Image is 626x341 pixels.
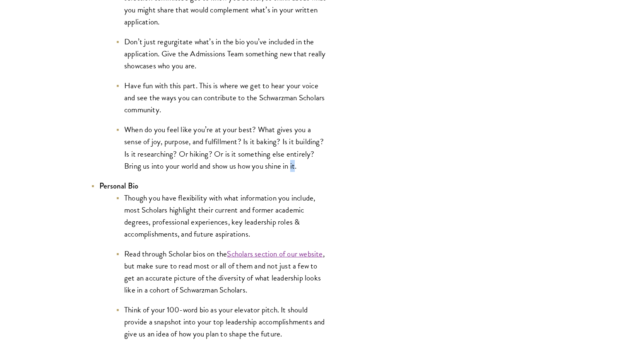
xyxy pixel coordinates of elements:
[116,36,327,72] li: Don’t just regurgitate what’s in the bio you’ve included in the application. Give the Admissions ...
[116,304,327,340] li: Think of your 100-word bio as your elevator pitch. It should provide a snapshot into your top lea...
[99,180,138,191] strong: Personal Bio
[116,123,327,172] li: When do you feel like you’re at your best? What gives you a sense of joy, purpose, and fulfillmen...
[116,248,327,296] li: Read through Scholar bios on the , but make sure to read most or all of them and not just a few t...
[227,248,323,260] a: Scholars section of our website
[116,80,327,116] li: Have fun with this part. This is where we get to hear your voice and see the ways you can contrib...
[116,192,327,240] li: Though you have flexibility with what information you include, most Scholars highlight their curr...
